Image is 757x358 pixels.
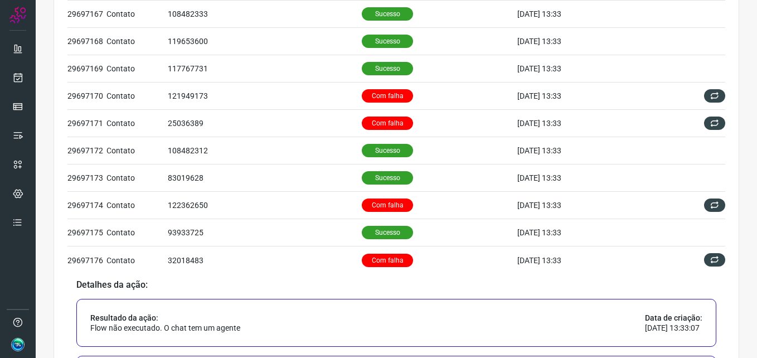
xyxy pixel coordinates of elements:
td: 108482333 [168,1,362,28]
td: 32018483 [168,246,362,274]
td: 117767731 [168,55,362,83]
td: [DATE] 13:33 [517,1,661,28]
td: Contato [106,165,168,192]
td: [DATE] 13:33 [517,28,661,55]
td: 29697171 [67,110,106,137]
td: Contato [106,83,168,110]
td: 29697175 [67,219,106,246]
td: [DATE] 13:33 [517,83,661,110]
td: Contato [106,219,168,246]
td: Contato [106,55,168,83]
td: 29697174 [67,192,106,219]
td: 108482312 [168,137,362,165]
td: [DATE] 13:33 [517,246,661,274]
p: Sucesso [362,144,413,157]
td: 29697172 [67,137,106,165]
td: Contato [106,137,168,165]
td: 29697170 [67,83,106,110]
p: Sucesso [362,35,413,48]
td: Contato [106,28,168,55]
td: 119653600 [168,28,362,55]
p: Com falha [362,254,413,267]
td: [DATE] 13:33 [517,110,661,137]
td: 121949173 [168,83,362,110]
p: Data de criação: [645,313,702,323]
img: d1faacb7788636816442e007acca7356.jpg [11,338,25,351]
td: 93933725 [168,219,362,246]
img: Logo [9,7,26,23]
p: Detalhes da ação: [76,280,716,290]
td: 25036389 [168,110,362,137]
p: Sucesso [362,7,413,21]
td: 29697173 [67,165,106,192]
p: Sucesso [362,171,413,185]
p: Com falha [362,89,413,103]
td: 29697168 [67,28,106,55]
td: [DATE] 13:33 [517,192,661,219]
td: Contato [106,1,168,28]
td: 29697167 [67,1,106,28]
td: 83019628 [168,165,362,192]
p: Com falha [362,117,413,130]
td: Contato [106,110,168,137]
td: [DATE] 13:33 [517,219,661,246]
p: Flow não executado. O chat tem um agente [90,323,240,333]
td: Contato [106,246,168,274]
td: Contato [106,192,168,219]
p: Com falha [362,199,413,212]
p: Resultado da ação: [90,313,240,323]
td: [DATE] 13:33 [517,165,661,192]
p: Sucesso [362,226,413,239]
td: 122362650 [168,192,362,219]
td: [DATE] 13:33 [517,55,661,83]
p: Sucesso [362,62,413,75]
p: [DATE] 13:33:07 [645,323,702,333]
td: 29697176 [67,246,106,274]
td: 29697169 [67,55,106,83]
td: [DATE] 13:33 [517,137,661,165]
